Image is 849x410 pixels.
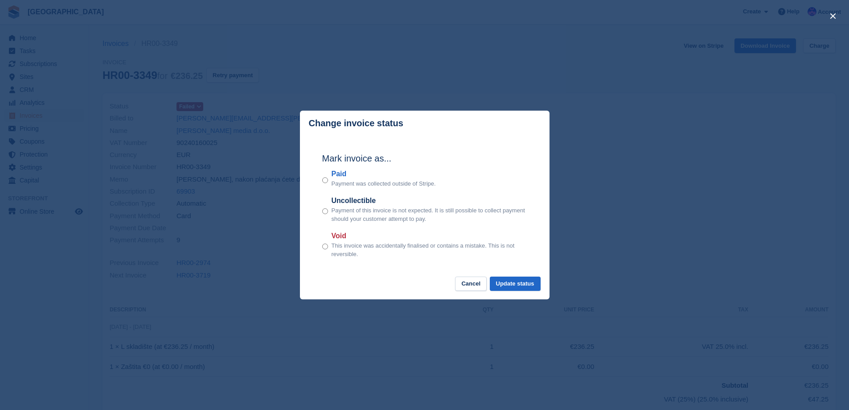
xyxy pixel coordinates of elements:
p: Payment was collected outside of Stripe. [332,179,436,188]
p: This invoice was accidentally finalised or contains a mistake. This is not reversible. [332,241,527,259]
label: Uncollectible [332,195,527,206]
p: Change invoice status [309,118,403,128]
label: Void [332,231,527,241]
label: Paid [332,169,436,179]
button: Cancel [455,277,487,291]
h2: Mark invoice as... [322,152,527,165]
button: close [826,9,840,23]
button: Update status [490,277,541,291]
p: Payment of this invoice is not expected. It is still possible to collect payment should your cust... [332,206,527,224]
